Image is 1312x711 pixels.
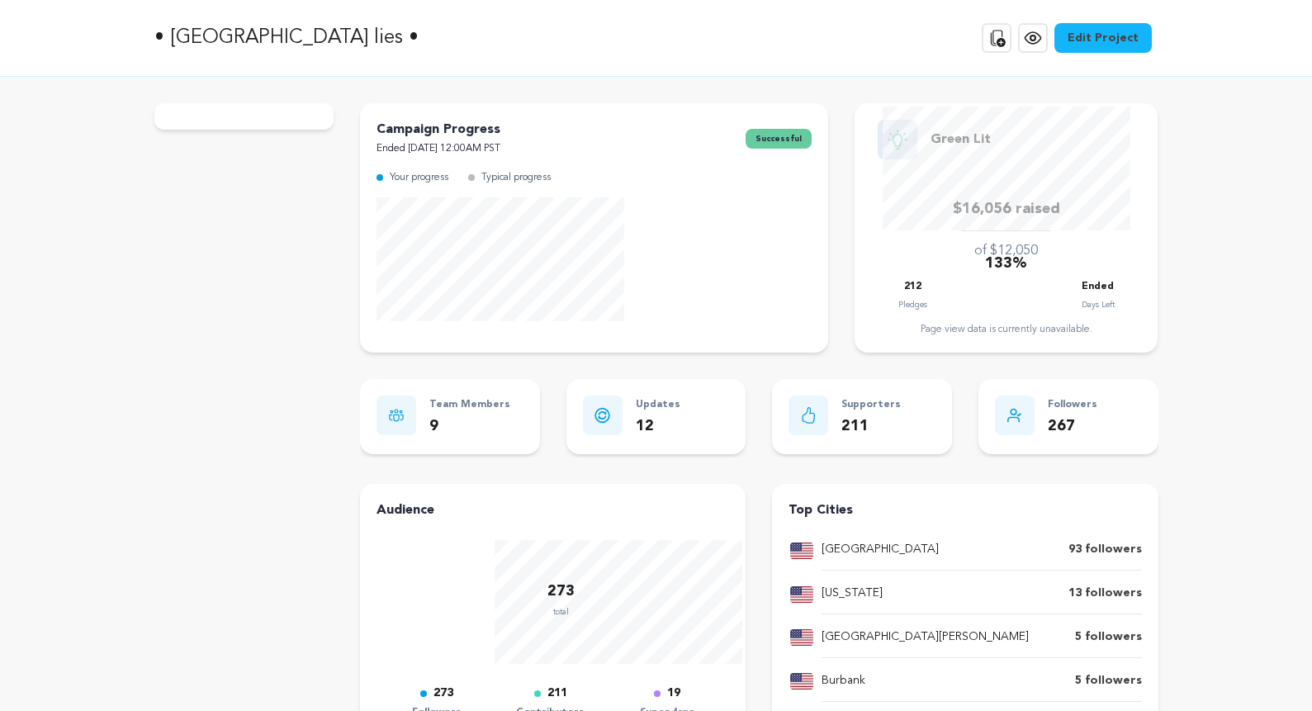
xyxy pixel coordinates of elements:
p: Followers [1048,396,1097,415]
p: Days Left [1082,296,1115,313]
p: 133% [985,252,1027,276]
p: 211 [547,684,567,704]
span: successful [746,129,812,149]
a: Edit Project [1054,23,1152,53]
p: 12 [636,415,680,438]
div: Page view data is currently unavailable. [871,323,1141,336]
p: 93 followers [1068,540,1142,560]
p: [GEOGRAPHIC_DATA][PERSON_NAME] [822,628,1029,647]
p: Ended [1082,277,1114,296]
p: Ended [DATE] 12:00AM PST [377,140,500,159]
p: 267 [1048,415,1097,438]
p: Your progress [390,168,448,187]
p: Supporters [841,396,901,415]
p: 13 followers [1068,584,1142,604]
h4: Audience [377,500,729,520]
p: Burbank [822,671,865,691]
p: total [547,604,575,620]
p: [US_STATE] [822,584,883,604]
p: Updates [636,396,680,415]
p: 5 followers [1075,671,1142,691]
p: 9 [429,415,510,438]
p: 273 [547,580,575,604]
p: 212 [904,277,921,296]
p: 19 [667,684,680,704]
p: Typical progress [481,168,551,187]
p: Team Members [429,396,510,415]
p: 273 [433,684,453,704]
h4: Top Cities [789,500,1141,520]
p: of $12,050 [974,241,1038,261]
p: Pledges [898,296,927,313]
p: Campaign Progress [377,120,500,140]
p: 211 [841,415,901,438]
p: • [GEOGRAPHIC_DATA] lies • [154,23,419,53]
p: 5 followers [1075,628,1142,647]
p: [GEOGRAPHIC_DATA] [822,540,939,560]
